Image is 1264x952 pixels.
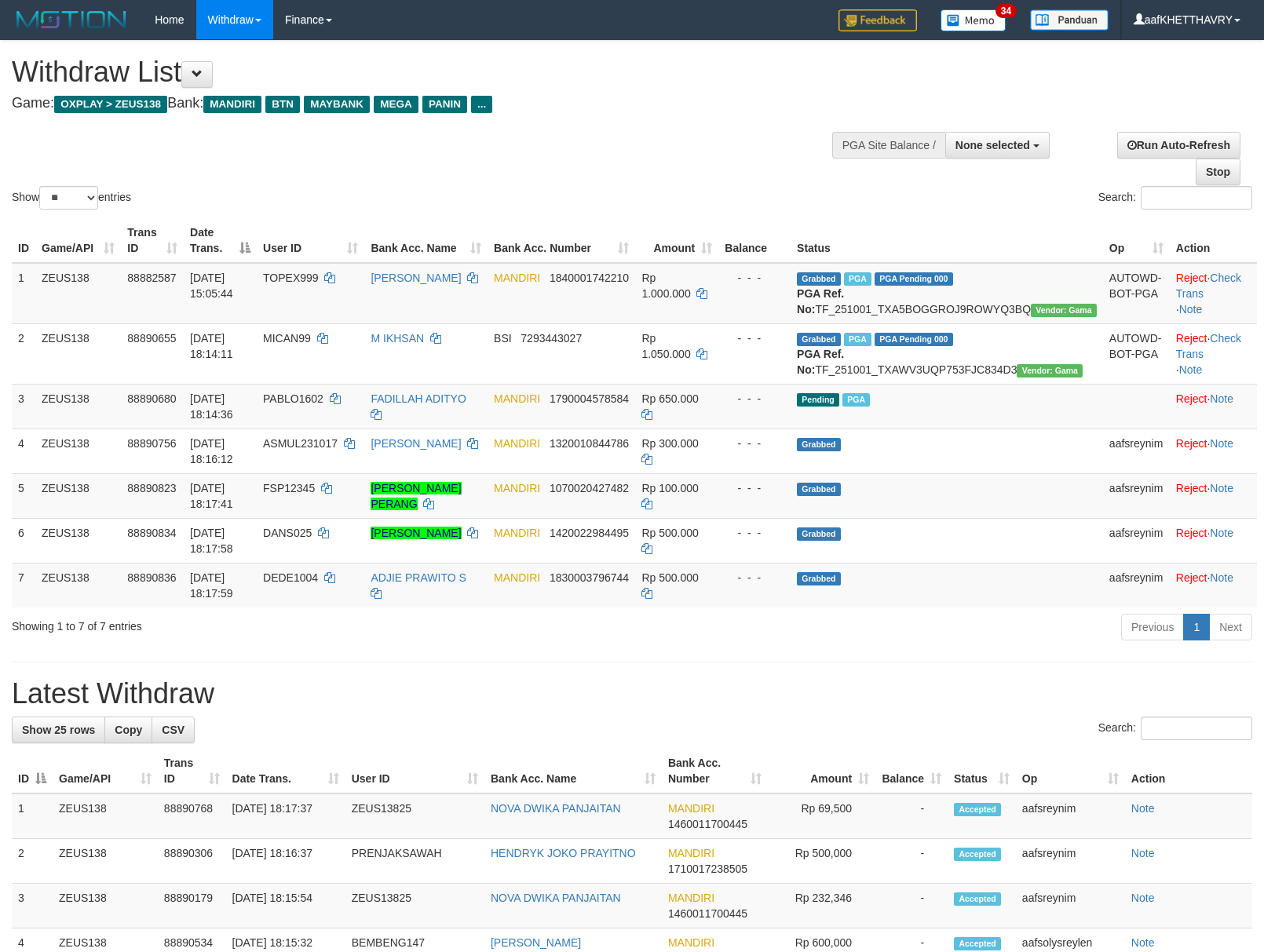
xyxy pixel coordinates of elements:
th: User ID: activate to sort column ascending [345,749,484,793]
span: PGA Pending [875,272,953,286]
td: AUTOWD-BOT-PGA [1103,323,1170,384]
th: Amount: activate to sort column ascending [635,218,718,263]
td: ZEUS138 [53,839,158,884]
a: Note [1131,892,1155,904]
span: Show 25 rows [22,724,95,736]
td: · [1170,518,1257,563]
td: aafsreynim [1103,563,1170,607]
div: - - - [725,525,784,541]
span: BTN [265,96,300,113]
td: ZEUS138 [35,563,121,607]
td: [DATE] 18:15:54 [226,884,345,928]
span: Copy 1460011700445 to clipboard [668,818,747,830]
span: Copy [115,724,142,736]
td: ZEUS13825 [345,793,484,839]
th: Bank Acc. Number: activate to sort column ascending [488,218,635,263]
div: - - - [725,570,784,585]
span: Rp 300.000 [641,437,698,450]
th: Status [791,218,1103,263]
span: 88890680 [127,392,176,405]
td: [DATE] 18:16:37 [226,839,345,884]
td: · · [1170,323,1257,384]
td: TF_251001_TXA5BOGGROJ9ROWYQ3BQ [791,263,1103,324]
span: Grabbed [797,572,841,585]
span: Marked by aafsolysreylen [842,393,870,407]
a: [PERSON_NAME] PERANG [371,482,461,510]
td: ZEUS138 [53,884,158,928]
h1: Latest Withdraw [12,678,1252,709]
span: Rp 100.000 [641,482,698,494]
div: PGA Site Balance / [832,132,945,159]
th: Bank Acc. Name: activate to sort column ascending [484,749,662,793]
th: Balance [718,218,791,263]
a: M IKHSAN [371,332,424,345]
th: Trans ID: activate to sort column ascending [121,218,184,263]
img: Feedback.jpg [838,9,917,31]
td: aafsreynim [1016,839,1125,884]
span: Copy 1790004578584 to clipboard [550,392,629,405]
b: PGA Ref. No: [797,287,844,316]
span: Rp 1.000.000 [641,272,690,300]
a: Note [1131,936,1155,949]
span: Grabbed [797,483,841,496]
th: Game/API: activate to sort column ascending [35,218,121,263]
td: [DATE] 18:17:37 [226,793,345,839]
div: Showing 1 to 7 of 7 entries [12,612,515,634]
td: 3 [12,884,53,928]
span: Grabbed [797,438,841,451]
a: FADILLAH ADITYO [371,392,466,405]
span: Copy 7293443027 to clipboard [521,332,582,345]
td: aafsreynim [1103,429,1170,473]
span: MICAN99 [263,332,311,345]
span: Copy 1320010844786 to clipboard [550,437,629,450]
span: MANDIRI [494,482,540,494]
a: [PERSON_NAME] [371,527,461,539]
span: [DATE] 18:16:12 [190,437,233,465]
a: Reject [1176,332,1207,345]
span: PABLO1602 [263,392,323,405]
th: Amount: activate to sort column ascending [768,749,875,793]
span: Accepted [954,803,1001,816]
button: None selected [945,132,1050,159]
td: 1 [12,793,53,839]
a: Previous [1121,614,1184,640]
span: MANDIRI [494,437,540,450]
span: MANDIRI [668,892,714,904]
div: - - - [725,480,784,496]
span: Grabbed [797,272,841,286]
td: ZEUS138 [35,473,121,518]
span: OXPLAY > ZEUS138 [54,96,167,113]
a: 1 [1183,614,1210,640]
label: Show entries [12,186,131,210]
div: - - - [725,270,784,286]
td: ZEUS13825 [345,884,484,928]
span: 88890655 [127,332,176,345]
td: ZEUS138 [35,263,121,324]
span: Accepted [954,848,1001,861]
td: aafsreynim [1016,884,1125,928]
a: Note [1131,847,1155,859]
span: 88890756 [127,437,176,450]
th: ID: activate to sort column descending [12,749,53,793]
h4: Game: Bank: [12,96,827,111]
span: Grabbed [797,527,841,541]
select: Showentries [39,186,98,210]
span: BSI [494,332,512,345]
a: Note [1179,363,1203,376]
td: 2 [12,323,35,384]
span: Rp 650.000 [641,392,698,405]
input: Search: [1141,717,1252,740]
a: Reject [1176,272,1207,284]
span: 88890836 [127,571,176,584]
td: · · [1170,263,1257,324]
div: - - - [725,330,784,346]
span: Copy 1460011700445 to clipboard [668,907,747,920]
span: [DATE] 18:17:58 [190,527,233,555]
label: Search: [1098,186,1252,210]
a: [PERSON_NAME] [371,437,461,450]
td: 88890179 [158,884,226,928]
label: Search: [1098,717,1252,740]
span: 88890834 [127,527,176,539]
td: · [1170,384,1257,429]
th: Action [1170,218,1257,263]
